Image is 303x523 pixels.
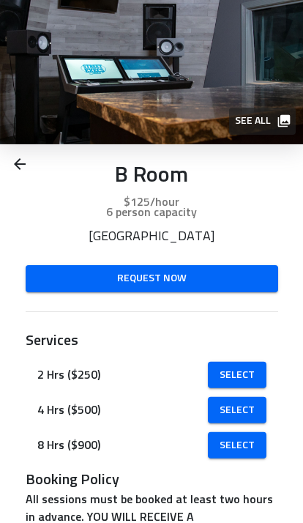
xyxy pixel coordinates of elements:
[235,112,288,130] span: See all
[37,437,210,454] span: 8 Hrs ($900)
[26,393,278,428] div: 4 Hrs ($500)
[26,469,278,491] h3: Booking Policy
[208,396,266,423] a: Select
[26,428,278,463] div: 8 Hrs ($900)
[37,366,210,384] span: 2 Hrs ($250)
[208,431,266,459] a: Select
[220,366,255,384] span: Select
[220,436,255,454] span: Select
[37,401,210,419] span: 4 Hrs ($500)
[26,330,278,352] h3: Services
[26,193,278,211] p: $125/hour
[26,204,278,221] p: 6 person capacity
[26,357,278,393] div: 2 Hrs ($250)
[229,108,296,135] button: See all
[220,401,255,419] span: Select
[26,265,278,292] a: Request Now
[208,361,266,388] a: Select
[26,163,278,190] p: B Room
[37,270,266,288] span: Request Now
[26,229,278,245] p: [GEOGRAPHIC_DATA]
